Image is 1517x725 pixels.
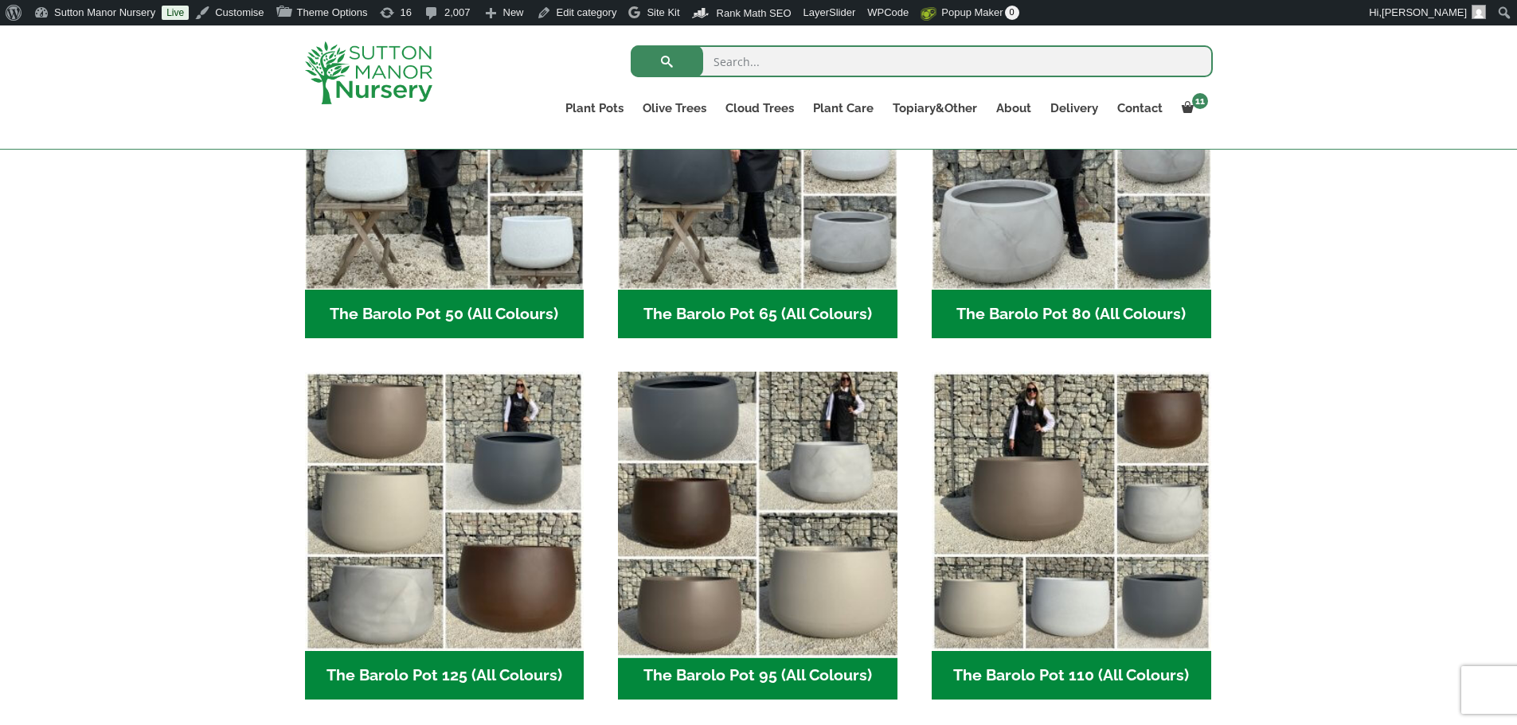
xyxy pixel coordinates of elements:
span: 0 [1005,6,1019,20]
a: Olive Trees [633,97,716,119]
span: 11 [1192,93,1208,109]
img: The Barolo Pot 95 (All Colours) [612,365,905,658]
a: Visit product category The Barolo Pot 95 (All Colours) [618,372,897,700]
a: Plant Care [803,97,883,119]
h2: The Barolo Pot 110 (All Colours) [932,651,1211,700]
img: The Barolo Pot 80 (All Colours) [932,10,1211,290]
a: Topiary&Other [883,97,987,119]
a: Visit product category The Barolo Pot 50 (All Colours) [305,10,585,338]
a: Visit product category The Barolo Pot 125 (All Colours) [305,372,585,700]
a: Visit product category The Barolo Pot 80 (All Colours) [932,10,1211,338]
h2: The Barolo Pot 65 (All Colours) [618,290,897,339]
a: Visit product category The Barolo Pot 110 (All Colours) [932,372,1211,700]
h2: The Barolo Pot 95 (All Colours) [618,651,897,700]
input: Search... [631,45,1213,77]
a: Cloud Trees [716,97,803,119]
h2: The Barolo Pot 125 (All Colours) [305,651,585,700]
span: Site Kit [647,6,679,18]
img: logo [305,41,432,104]
a: Visit product category The Barolo Pot 65 (All Colours) [618,10,897,338]
a: 11 [1172,97,1213,119]
h2: The Barolo Pot 80 (All Colours) [932,290,1211,339]
a: Live [162,6,189,20]
a: Plant Pots [556,97,633,119]
img: The Barolo Pot 110 (All Colours) [932,372,1211,651]
img: The Barolo Pot 125 (All Colours) [305,372,585,651]
h2: The Barolo Pot 50 (All Colours) [305,290,585,339]
span: [PERSON_NAME] [1382,6,1467,18]
img: The Barolo Pot 65 (All Colours) [618,10,897,290]
img: The Barolo Pot 50 (All Colours) [305,10,585,290]
a: About [987,97,1041,119]
span: Rank Math SEO [717,7,792,19]
a: Delivery [1041,97,1108,119]
a: Contact [1108,97,1172,119]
